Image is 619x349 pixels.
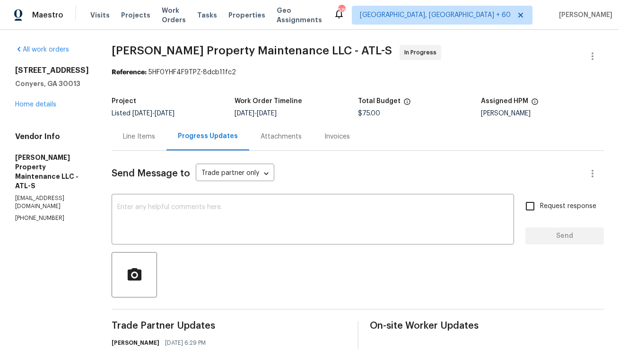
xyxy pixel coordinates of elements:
span: $75.00 [358,110,380,117]
a: All work orders [15,46,69,53]
h5: [PERSON_NAME] Property Maintenance LLC - ATL-S [15,153,89,191]
div: Invoices [324,132,350,141]
p: [PHONE_NUMBER] [15,214,89,222]
span: [DATE] 6:29 PM [165,338,206,348]
span: Send Message to [112,169,190,178]
div: [PERSON_NAME] [481,110,604,117]
a: Home details [15,101,56,108]
span: In Progress [404,48,440,57]
span: The total cost of line items that have been proposed by Opendoor. This sum includes line items th... [403,98,411,110]
span: Tasks [197,12,217,18]
b: Reference: [112,69,147,76]
span: [DATE] [257,110,277,117]
span: Listed [112,110,174,117]
h5: Total Budget [358,98,401,105]
span: [DATE] [132,110,152,117]
div: Trade partner only [196,166,274,182]
h5: Project [112,98,136,105]
span: Visits [90,10,110,20]
span: Projects [121,10,150,20]
span: [PERSON_NAME] Property Maintenance LLC - ATL-S [112,45,392,56]
span: Geo Assignments [277,6,322,25]
h4: Vendor Info [15,132,89,141]
span: Request response [540,201,596,211]
span: The hpm assigned to this work order. [531,98,539,110]
span: Work Orders [162,6,186,25]
span: [DATE] [155,110,174,117]
span: Maestro [32,10,63,20]
div: 5HF0YHF4F9TPZ-8dcb11fc2 [112,68,604,77]
span: [PERSON_NAME] [555,10,612,20]
span: [GEOGRAPHIC_DATA], [GEOGRAPHIC_DATA] + 60 [360,10,511,20]
h5: Work Order Timeline [235,98,302,105]
span: On-site Worker Updates [370,321,604,331]
span: - [235,110,277,117]
h5: Assigned HPM [481,98,528,105]
div: Progress Updates [178,131,238,141]
span: [DATE] [235,110,254,117]
span: Trade Partner Updates [112,321,346,331]
h5: Conyers, GA 30013 [15,79,89,88]
div: Line Items [123,132,155,141]
span: - [132,110,174,117]
div: Attachments [261,132,302,141]
p: [EMAIL_ADDRESS][DOMAIN_NAME] [15,194,89,210]
h2: [STREET_ADDRESS] [15,66,89,75]
h6: [PERSON_NAME] [112,338,159,348]
span: Properties [228,10,265,20]
div: 585 [338,6,345,15]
